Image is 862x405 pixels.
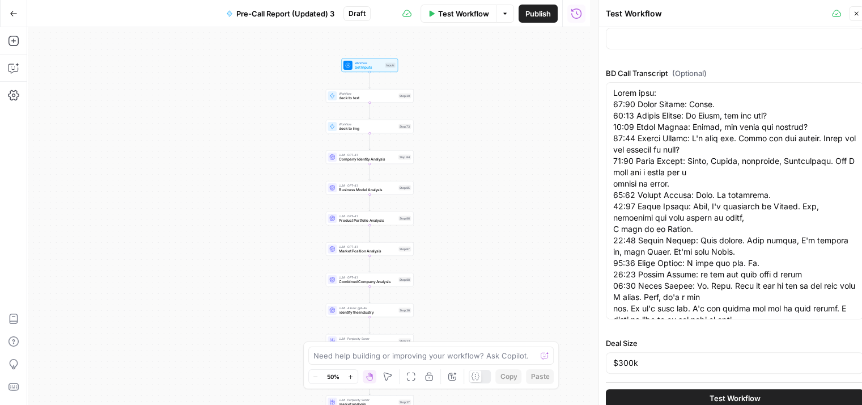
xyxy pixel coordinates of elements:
g: Edge from step_39 to step_73 [369,103,371,119]
span: LLM · GPT-4.1 [339,153,396,157]
span: Combined Company Analysis [339,279,396,285]
g: Edge from step_34 to step_37 [369,378,371,395]
span: Workflow [355,61,383,65]
span: LLM · Azure: gpt-4o [339,306,396,310]
span: deck to img [339,126,396,132]
span: LLM · GPT-4.1 [339,214,396,218]
div: Inputs [385,63,396,68]
div: Step 39 [398,94,411,99]
span: LLM · Perplexity Sonar [339,398,396,402]
div: Step 73 [398,124,411,129]
div: Step 86 [398,216,411,221]
span: Business Model Analysis [339,187,396,193]
span: Set Inputs [355,65,383,70]
span: Draft [349,9,366,19]
span: Test Workflow [710,393,761,404]
g: Edge from step_73 to step_84 [369,133,371,150]
div: Workflowdeck to imgStep 73 [326,120,414,133]
button: Test Workflow [421,5,496,23]
span: Workflow [339,122,396,126]
span: Publish [525,8,551,19]
button: Paste [526,369,554,384]
div: Step 88 [398,277,411,282]
span: (Optional) [672,67,707,79]
div: Step 37 [398,400,411,405]
div: LLM · GPT-4.1Combined Company AnalysisStep 88 [326,273,414,286]
g: Edge from step_86 to step_87 [369,225,371,242]
span: Copy [500,372,517,382]
span: Pre-Call Report (Updated) 3 [236,8,334,19]
span: LLM · Perplexity Sonar [339,336,396,341]
g: Edge from step_84 to step_85 [369,164,371,180]
span: Company Identity Analysis [339,157,396,162]
span: Paste [530,372,549,382]
div: WorkflowSet InputsInputs [326,58,414,72]
span: LLM · GPT-4.1 [339,244,396,249]
div: LLM · Azure: gpt-4oidentify the industryStep 36 [326,303,414,317]
div: LLM · GPT-4.1Market Position AnalysisStep 87 [326,242,414,256]
div: LLM · Perplexity SonarcompetitorsStep 33 [326,334,414,348]
div: LLM · GPT-4.1Product Portfolio AnalysisStep 86 [326,212,414,225]
div: Workflowdeck to textStep 39 [326,89,414,103]
span: LLM · GPT-4.1 [339,275,396,280]
span: Workflow [339,91,396,96]
button: Pre-Call Report (Updated) 3 [219,5,341,23]
div: Step 84 [398,155,411,160]
div: Step 33 [398,339,411,344]
span: Market Position Analysis [339,248,396,254]
span: competitors [339,340,396,346]
g: Edge from start to step_39 [369,72,371,88]
g: Edge from step_36 to step_33 [369,317,371,334]
div: LLM · GPT-4.1Company Identity AnalysisStep 84 [326,150,414,164]
div: Step 85 [398,185,411,191]
div: LLM · GPT-4.1Business Model AnalysisStep 85 [326,181,414,195]
span: Product Portfolio Analysis [339,218,396,223]
g: Edge from step_88 to step_36 [369,286,371,303]
div: Step 87 [398,247,411,252]
div: Step 36 [398,308,411,313]
span: identify the industry [339,310,396,315]
span: 50% [327,372,339,381]
g: Edge from step_85 to step_86 [369,195,371,211]
span: LLM · GPT-4.1 [339,183,396,188]
g: Edge from step_87 to step_88 [369,256,371,272]
span: Test Workflow [438,8,489,19]
span: deck to text [339,95,396,101]
button: Copy [495,369,521,384]
button: Publish [519,5,558,23]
